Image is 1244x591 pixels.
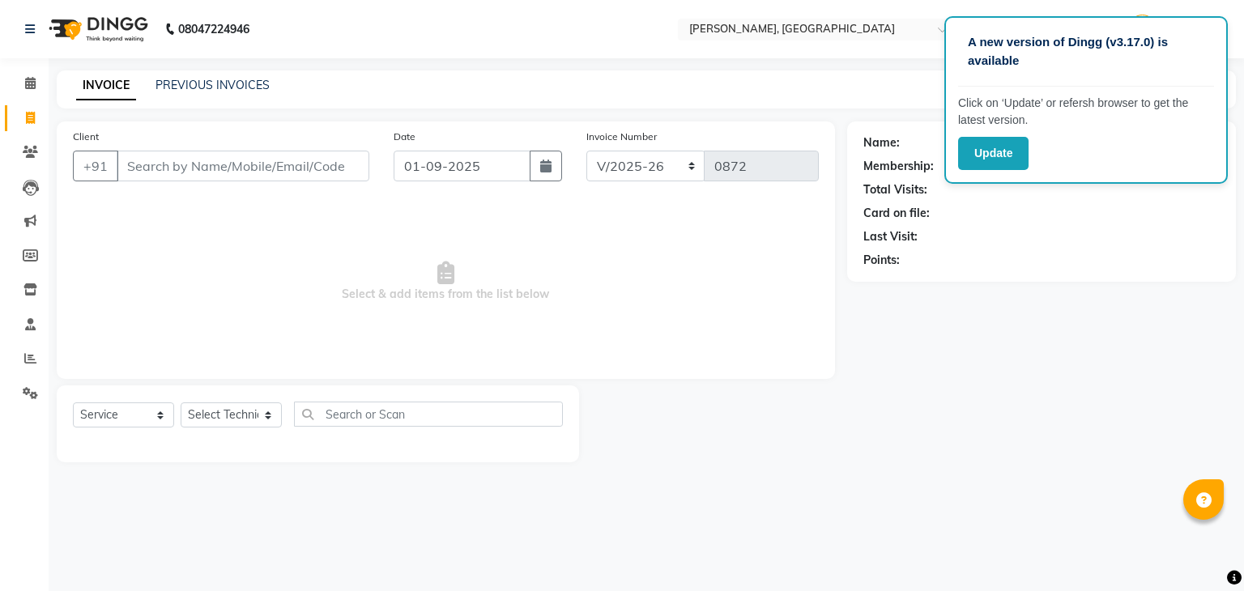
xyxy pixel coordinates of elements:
button: Update [958,137,1029,170]
label: Client [73,130,99,144]
p: A new version of Dingg (v3.17.0) is available [968,33,1204,70]
label: Date [394,130,415,144]
div: Membership: [863,158,934,175]
a: PREVIOUS INVOICES [155,78,270,92]
div: Name: [863,134,900,151]
iframe: chat widget [1176,526,1228,575]
p: Click on ‘Update’ or refersh browser to get the latest version. [958,95,1214,129]
input: Search by Name/Mobile/Email/Code [117,151,369,181]
button: +91 [73,151,118,181]
div: Card on file: [863,205,930,222]
img: logo [41,6,152,52]
img: Manager [1128,15,1157,43]
b: 08047224946 [178,6,249,52]
label: Invoice Number [586,130,657,144]
input: Search or Scan [294,402,563,427]
span: Select & add items from the list below [73,201,819,363]
div: Last Visit: [863,228,918,245]
a: INVOICE [76,71,136,100]
div: Points: [863,252,900,269]
div: Total Visits: [863,181,927,198]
